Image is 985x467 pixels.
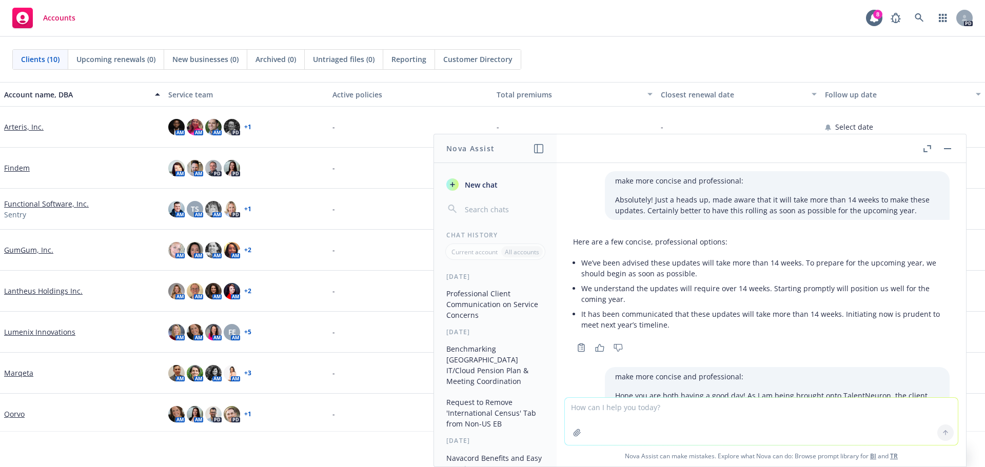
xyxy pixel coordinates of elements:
[205,242,222,258] img: photo
[835,121,873,132] span: Select date
[870,452,876,460] a: BI
[168,242,185,258] img: photo
[244,288,251,294] a: + 2
[615,175,939,186] p: make more concise and professional:
[561,445,962,466] span: Nova Assist can make mistakes. Explore what Nova can do: Browse prompt library for and
[4,368,33,378] a: Marqeta
[443,54,513,65] span: Customer Directory
[224,242,240,258] img: photo
[332,163,335,173] span: -
[657,82,821,107] button: Closest renewal date
[615,371,939,382] p: make more concise and professional:
[76,54,155,65] span: Upcoming renewals (0)
[205,160,222,176] img: photo
[255,54,296,65] span: Archived (0)
[172,54,239,65] span: New businesses (0)
[451,248,498,256] p: Current account
[442,394,548,432] button: Request to Remove 'International Census' Tab from Non-US EB
[187,160,203,176] img: photo
[205,324,222,340] img: photo
[224,283,240,299] img: photo
[313,54,375,65] span: Untriaged files (0)
[187,242,203,258] img: photo
[168,406,185,422] img: photo
[168,201,185,217] img: photo
[933,8,953,28] a: Switch app
[446,143,495,154] h1: Nova Assist
[4,286,83,296] a: Lantheus Holdings Inc.
[168,160,185,176] img: photo
[168,89,324,100] div: Service team
[168,119,185,135] img: photo
[4,121,44,132] a: Arteris, Inc.
[244,329,251,335] a: + 5
[244,124,251,130] a: + 1
[885,8,906,28] a: Report a Bug
[442,175,548,194] button: New chat
[661,89,805,100] div: Closest renewal date
[573,236,950,247] p: Here are a few concise, professional options:
[497,89,641,100] div: Total premiums
[43,14,75,22] span: Accounts
[244,206,251,212] a: + 1
[168,365,185,381] img: photo
[187,324,203,340] img: photo
[168,324,185,340] img: photo
[821,82,985,107] button: Follow up date
[205,119,222,135] img: photo
[4,245,53,255] a: GumGum, Inc.
[187,365,203,381] img: photo
[4,409,25,419] a: Qorvo
[191,204,199,214] span: TS
[332,204,335,214] span: -
[434,272,557,281] div: [DATE]
[332,89,488,100] div: Active policies
[4,209,26,220] span: Sentry
[434,436,557,445] div: [DATE]
[205,365,222,381] img: photo
[244,411,251,417] a: + 1
[463,202,544,216] input: Search chats
[909,8,930,28] a: Search
[164,82,328,107] button: Service team
[505,248,539,256] p: All accounts
[615,194,939,216] p: Absolutely! Just a heads up, made aware that it will take more than 14 weeks to make these update...
[581,307,950,332] li: It has been communicated that these updates will take more than 14 weeks. Initiating now is prude...
[332,368,335,378] span: -
[224,201,240,217] img: photo
[4,89,149,100] div: Account name, DBA
[205,283,222,299] img: photo
[332,327,335,337] span: -
[825,89,970,100] div: Follow up date
[205,201,222,217] img: photo
[873,10,882,19] div: 8
[434,328,557,336] div: [DATE]
[205,406,222,422] img: photo
[442,285,548,323] button: Professional Client Communication on Service Concerns
[332,121,335,132] span: -
[328,82,493,107] button: Active policies
[332,409,335,419] span: -
[224,365,240,381] img: photo
[4,327,75,337] a: Lumenix Innovations
[244,247,251,253] a: + 2
[391,54,426,65] span: Reporting
[187,283,203,299] img: photo
[581,281,950,307] li: We understand the updates will require over 14 weeks. Starting promptly will position us well for...
[497,121,499,132] span: -
[493,82,657,107] button: Total premiums
[661,121,663,132] span: -
[4,163,30,173] a: Findem
[228,327,236,337] span: FE
[581,255,950,281] li: We’ve been advised these updates will take more than 14 weeks. To prepare for the upcoming year, ...
[4,198,89,209] a: Functional Software, Inc.
[8,4,80,32] a: Accounts
[577,343,586,352] svg: Copy to clipboard
[332,245,335,255] span: -
[463,179,498,190] span: New chat
[615,390,939,455] p: Hope you are both having a good day! As I am being brought onto TalentNeuron, the client voiced s...
[442,340,548,390] button: Benchmarking [GEOGRAPHIC_DATA] IT/Cloud Pension Plan & Meeting Coordination
[332,286,335,296] span: -
[224,160,240,176] img: photo
[187,119,203,135] img: photo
